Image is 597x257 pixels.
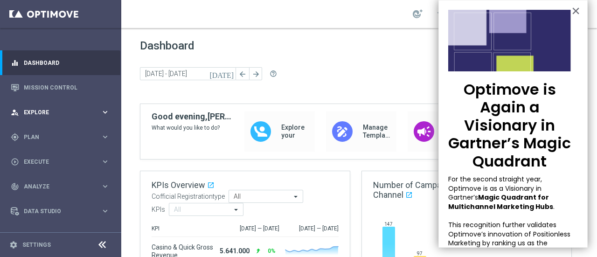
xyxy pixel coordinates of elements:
span: Explore [24,110,101,115]
button: Close [571,3,580,18]
i: keyboard_arrow_right [101,207,110,215]
i: keyboard_arrow_right [101,108,110,117]
i: keyboard_arrow_right [101,132,110,141]
div: Mission Control [11,75,110,100]
span: Plan [24,134,101,140]
div: Analyze [11,182,101,191]
i: lightbulb [11,232,19,240]
span: school [437,9,447,19]
i: track_changes [11,182,19,191]
div: Optibot [11,223,110,248]
i: keyboard_arrow_right [101,157,110,166]
span: Execute [24,159,101,165]
i: gps_fixed [11,133,19,141]
p: This recognition further validates Optimove’s innovation of Positionless Marketing by ranking us ... [448,221,571,257]
i: settings [9,241,18,249]
div: Execute [11,158,101,166]
a: Optibot [24,223,97,248]
a: Dashboard [24,50,110,75]
span: . [553,202,555,211]
i: keyboard_arrow_right [101,182,110,191]
div: Dashboard [11,50,110,75]
strong: Magic Quadrant for Multichannel Marketing Hubs [448,193,553,211]
div: Plan [11,133,101,141]
span: Data Studio [24,208,101,214]
a: Settings [22,242,51,248]
a: Mission Control [24,75,110,100]
i: equalizer [11,59,19,67]
i: play_circle_outline [11,158,19,166]
div: Data Studio [11,207,101,215]
i: person_search [11,108,19,117]
span: For the second straight year, Optimove is as a Visionary in Gartner’s [448,174,544,202]
div: Explore [11,108,101,117]
p: Optimove is Again a Visionary in Gartner’s Magic Quadrant [448,81,571,170]
span: Analyze [24,184,101,189]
